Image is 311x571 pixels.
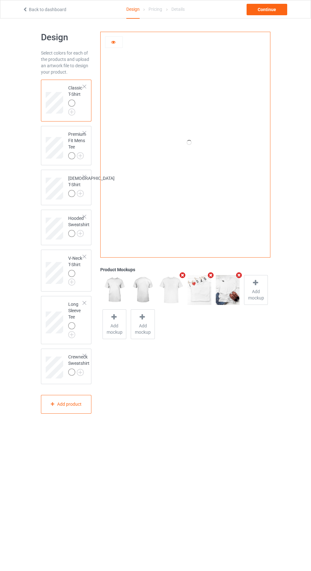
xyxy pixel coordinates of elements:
[41,80,92,121] div: Classic T-Shirt
[103,275,126,305] img: regular.jpg
[171,0,185,18] div: Details
[207,272,215,279] i: Remove mockup
[103,309,126,339] div: Add mockup
[235,272,243,279] i: Remove mockup
[244,275,268,305] div: Add mockup
[131,323,154,335] span: Add mockup
[68,85,83,113] div: Classic T-Shirt
[77,369,84,376] img: svg+xml;base64,PD94bWwgdmVyc2lvbj0iMS4wIiBlbmNvZGluZz0iVVRGLTgiPz4KPHN2ZyB3aWR0aD0iMjJweCIgaGVpZ2...
[68,215,89,237] div: Hooded Sweatshirt
[41,210,92,245] div: Hooded Sweatshirt
[68,108,75,115] img: svg+xml;base64,PD94bWwgdmVyc2lvbj0iMS4wIiBlbmNvZGluZz0iVVRGLTgiPz4KPHN2ZyB3aWR0aD0iMjJweCIgaGVpZ2...
[159,275,183,305] img: regular.jpg
[68,354,89,375] div: Crewneck Sweatshirt
[41,170,92,205] div: [DEMOGRAPHIC_DATA] T-Shirt
[131,309,155,339] div: Add mockup
[100,266,270,273] div: Product Mockups
[68,331,75,338] img: svg+xml;base64,PD94bWwgdmVyc2lvbj0iMS4wIiBlbmNvZGluZz0iVVRGLTgiPz4KPHN2ZyB3aWR0aD0iMjJweCIgaGVpZ2...
[131,275,155,305] img: regular.jpg
[41,250,92,292] div: V-Neck T-Shirt
[216,275,240,305] img: regular.jpg
[41,296,92,344] div: Long Sleeve Tee
[68,175,115,197] div: [DEMOGRAPHIC_DATA] T-Shirt
[77,230,84,237] img: svg+xml;base64,PD94bWwgdmVyc2lvbj0iMS4wIiBlbmNvZGluZz0iVVRGLTgiPz4KPHN2ZyB3aWR0aD0iMjJweCIgaGVpZ2...
[77,152,84,159] img: svg+xml;base64,PD94bWwgdmVyc2lvbj0iMS4wIiBlbmNvZGluZz0iVVRGLTgiPz4KPHN2ZyB3aWR0aD0iMjJweCIgaGVpZ2...
[247,4,287,15] div: Continue
[188,275,211,305] img: regular.jpg
[23,7,66,12] a: Back to dashboard
[41,32,92,43] h1: Design
[126,0,140,19] div: Design
[41,349,92,384] div: Crewneck Sweatshirt
[68,131,86,159] div: Premium Fit Mens Tee
[103,323,126,335] span: Add mockup
[41,126,92,166] div: Premium Fit Mens Tee
[41,50,92,75] div: Select colors for each of the products and upload an artwork file to design your product.
[179,272,187,279] i: Remove mockup
[68,279,75,285] img: svg+xml;base64,PD94bWwgdmVyc2lvbj0iMS4wIiBlbmNvZGluZz0iVVRGLTgiPz4KPHN2ZyB3aWR0aD0iMjJweCIgaGVpZ2...
[77,190,84,197] img: svg+xml;base64,PD94bWwgdmVyc2lvbj0iMS4wIiBlbmNvZGluZz0iVVRGLTgiPz4KPHN2ZyB3aWR0aD0iMjJweCIgaGVpZ2...
[41,395,92,414] div: Add product
[68,255,83,284] div: V-Neck T-Shirt
[244,288,268,301] span: Add mockup
[68,301,83,336] div: Long Sleeve Tee
[149,0,162,18] div: Pricing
